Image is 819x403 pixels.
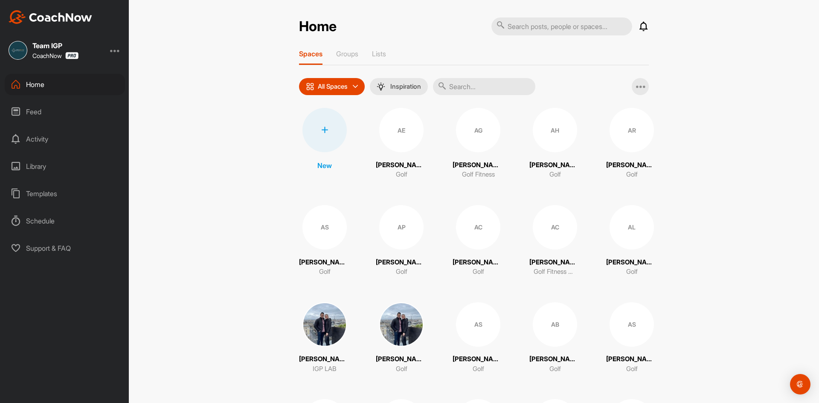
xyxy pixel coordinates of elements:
p: [PERSON_NAME] [529,258,581,267]
p: Golf [549,364,561,374]
a: AP[PERSON_NAME]Golf [376,205,427,277]
div: AH [533,108,577,152]
p: Inspiration [390,83,421,90]
p: New [317,160,332,171]
img: CoachNow Pro [65,52,78,59]
div: Support & FAQ [5,238,125,259]
img: square_e0e789422dce9d0ab134a66d997459c5.jpg [379,302,424,347]
p: Golf [473,267,484,277]
p: [PERSON_NAME] [606,160,657,170]
p: [PERSON_NAME] [299,258,350,267]
p: [PERSON_NAME] [376,354,427,364]
a: AS[PERSON_NAME]Golf [606,302,657,374]
div: CoachNow [32,52,78,59]
div: Home [5,74,125,95]
p: Golf [319,267,331,277]
a: AH[PERSON_NAME]Golf [529,108,581,180]
p: [PERSON_NAME] [376,258,427,267]
p: [PERSON_NAME] [529,354,581,364]
p: [PERSON_NAME] [453,160,504,170]
a: AS[PERSON_NAME]Golf [453,302,504,374]
a: AB[PERSON_NAME]Golf [529,302,581,374]
div: Activity [5,128,125,150]
p: Golf [396,267,407,277]
div: AS [456,302,500,347]
p: [PERSON_NAME] [376,160,427,170]
input: Search... [433,78,535,95]
p: [PERSON_NAME] [453,258,504,267]
a: AS[PERSON_NAME]Golf [299,205,350,277]
div: AE [379,108,424,152]
a: AC[PERSON_NAME]Golf Fitness + Biomechanics [529,205,581,277]
p: Golf [396,170,407,180]
a: AL[PERSON_NAME]Golf [606,205,657,277]
p: [PERSON_NAME] [299,354,350,364]
input: Search posts, people or spaces... [491,17,632,35]
div: AP [379,205,424,249]
div: AC [456,205,500,249]
img: CoachNow [9,10,92,24]
p: Golf [473,364,484,374]
div: Team IGP [32,42,78,49]
p: IGP LAB [313,364,337,374]
div: Schedule [5,210,125,232]
p: [PERSON_NAME] [606,354,657,364]
p: [PERSON_NAME] [606,258,657,267]
a: [PERSON_NAME]IGP LAB [299,302,350,374]
div: AS [610,302,654,347]
p: Golf Fitness [462,170,495,180]
div: Templates [5,183,125,204]
a: AR[PERSON_NAME]Golf [606,108,657,180]
p: All Spaces [318,83,348,90]
p: Groups [336,49,358,58]
div: AR [610,108,654,152]
p: Golf [396,364,407,374]
div: AC [533,205,577,249]
div: Open Intercom Messenger [790,374,810,394]
div: AG [456,108,500,152]
p: Lists [372,49,386,58]
img: icon [306,82,314,91]
p: Spaces [299,49,322,58]
div: Feed [5,101,125,122]
div: Library [5,156,125,177]
a: AG[PERSON_NAME]Golf Fitness [453,108,504,180]
a: AE[PERSON_NAME]Golf [376,108,427,180]
p: [PERSON_NAME] [529,160,581,170]
p: [PERSON_NAME] [453,354,504,364]
p: Golf Fitness + Biomechanics [534,267,576,277]
a: [PERSON_NAME]Golf [376,302,427,374]
img: square_9f93f7697f7b29552b29e1fde1a77364.jpg [9,41,27,60]
div: AS [302,205,347,249]
a: AC[PERSON_NAME]Golf [453,205,504,277]
div: AB [533,302,577,347]
img: menuIcon [377,82,385,91]
img: square_e0e789422dce9d0ab134a66d997459c5.jpg [302,302,347,347]
p: Golf [626,170,638,180]
p: Golf [549,170,561,180]
div: AL [610,205,654,249]
p: Golf [626,364,638,374]
p: Golf [626,267,638,277]
h2: Home [299,18,337,35]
